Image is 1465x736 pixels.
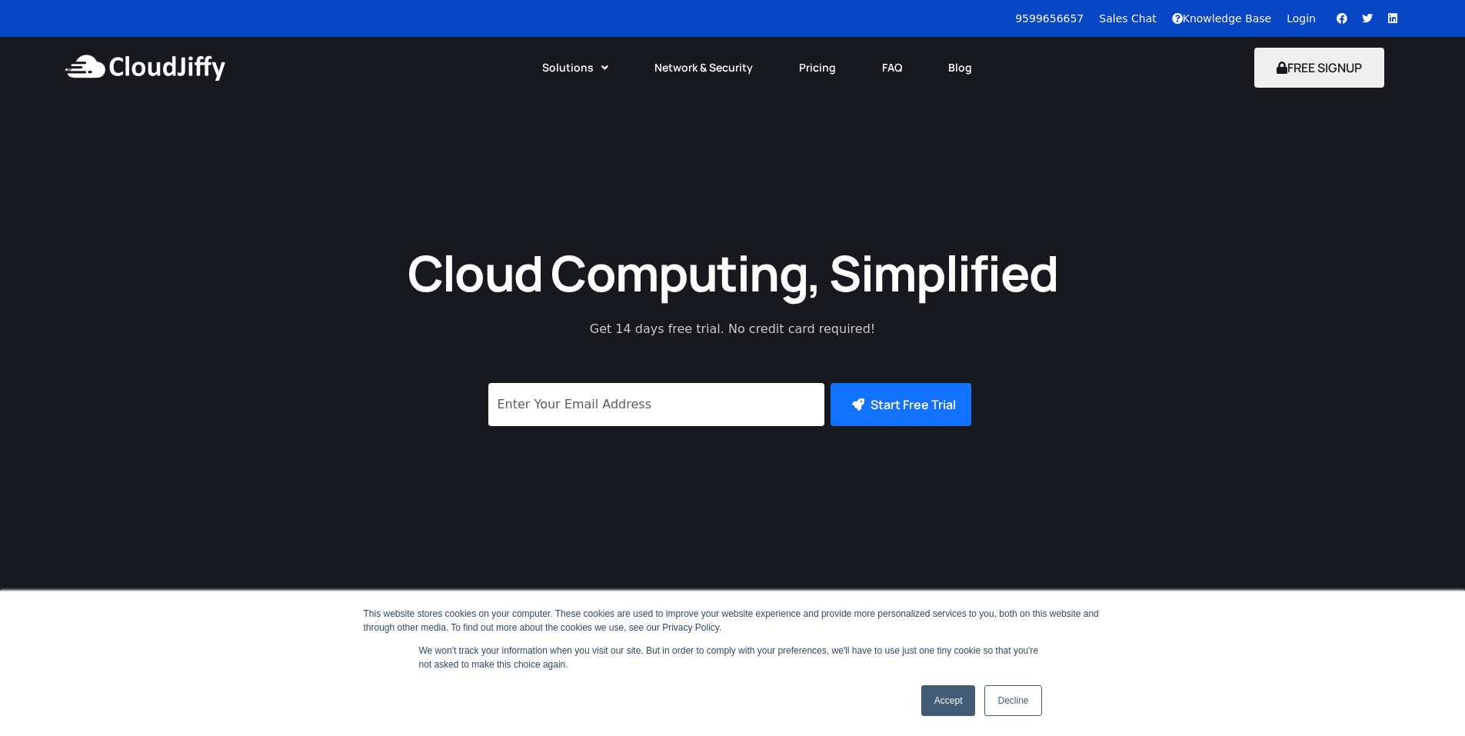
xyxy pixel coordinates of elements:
p: Get 14 days free trial. No credit card required! [521,320,944,338]
a: Sales Chat [1099,12,1156,25]
a: Pricing [776,51,859,85]
a: 9599656657 [1015,12,1084,25]
a: Network & Security [631,51,776,85]
p: We won't track your information when you visit our site. But in order to comply with your prefere... [419,644,1047,671]
button: FREE SIGNUP [1254,48,1384,88]
a: Blog [925,51,995,85]
a: FAQ [859,51,925,85]
h1: Cloud Computing, Simplified [387,241,1079,305]
a: Accept [921,685,976,716]
div: This website stores cookies on your computer. These cookies are used to improve your website expe... [364,607,1102,634]
a: Solutions [519,51,631,85]
button: Start Free Trial [831,383,971,426]
a: Decline [984,685,1041,716]
input: Enter Your Email Address [488,383,824,426]
a: Knowledge Base [1172,12,1272,25]
a: FREE SIGNUP [1254,59,1384,76]
a: Login [1287,12,1316,25]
